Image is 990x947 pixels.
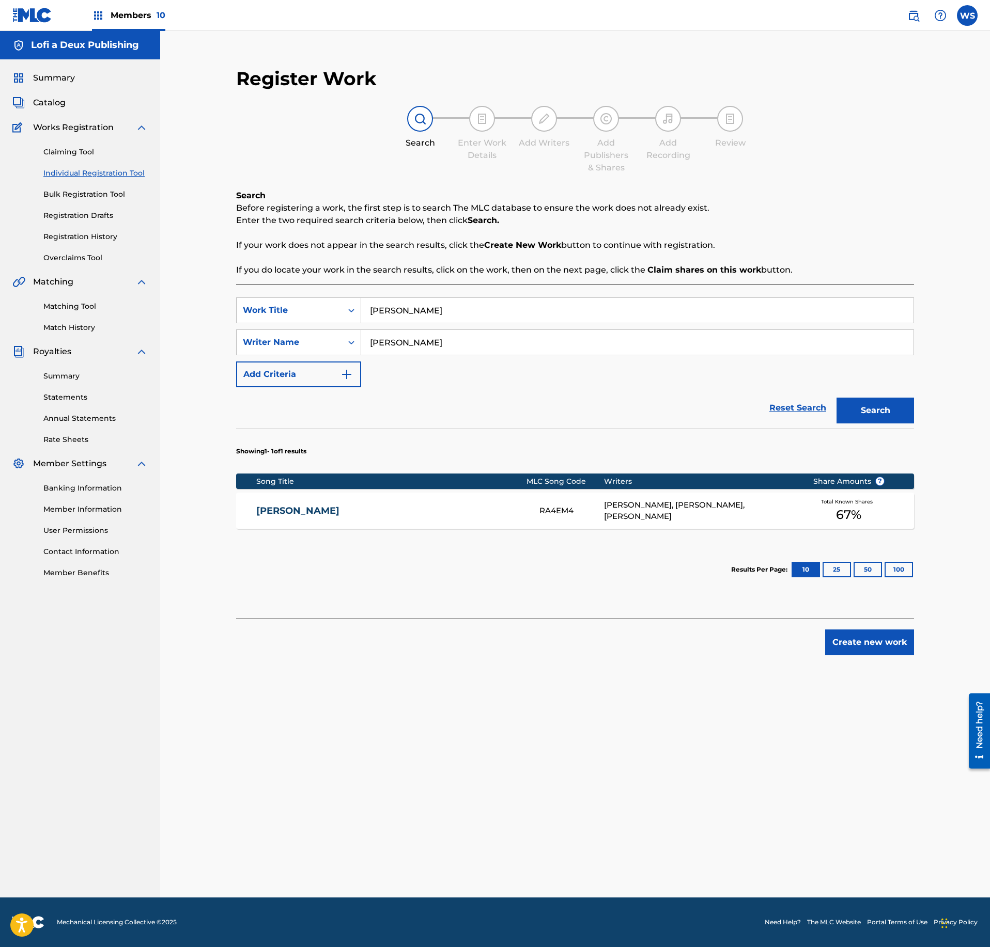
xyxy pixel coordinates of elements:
div: Review [704,137,756,149]
div: Search [394,137,446,149]
a: Portal Terms of Use [867,918,927,927]
iframe: Chat Widget [938,897,990,947]
img: Top Rightsholders [92,9,104,22]
a: Annual Statements [43,413,148,424]
a: Summary [43,371,148,382]
button: Add Criteria [236,361,361,387]
a: CatalogCatalog [12,97,66,109]
img: Works Registration [12,121,26,134]
a: SummarySummary [12,72,75,84]
div: Writers [604,476,797,487]
span: Catalog [33,97,66,109]
a: Matching Tool [43,301,148,312]
a: Rate Sheets [43,434,148,445]
span: ? [876,477,884,485]
iframe: Resource Center [961,688,990,775]
a: Reset Search [764,397,831,419]
a: Privacy Policy [934,918,978,927]
img: 9d2ae6d4665cec9f34b9.svg [341,368,353,381]
img: Royalties [12,345,25,358]
div: Add Writers [518,137,570,149]
div: Add Publishers & Shares [580,137,632,174]
a: Member Information [43,504,148,515]
img: Matching [12,276,25,288]
button: Search [837,398,914,423]
img: step indicator icon for Review [724,113,736,125]
div: MLC Song Code [527,476,604,487]
a: The MLC Website [807,918,861,927]
div: Drag [941,908,948,939]
div: Work Title [243,304,336,317]
a: Need Help? [765,918,801,927]
form: Search Form [236,297,914,429]
div: Help [930,5,951,26]
a: Contact Information [43,546,148,557]
a: Bulk Registration Tool [43,189,148,200]
img: step indicator icon for Search [414,113,426,125]
img: step indicator icon for Add Recording [662,113,674,125]
button: 10 [792,562,820,577]
img: step indicator icon for Add Writers [538,113,550,125]
span: Members [111,9,165,21]
span: Share Amounts [813,476,885,487]
a: User Permissions [43,525,148,536]
button: 100 [885,562,913,577]
button: 50 [854,562,882,577]
div: Writer Name [243,336,336,349]
strong: Search. [468,215,499,225]
p: If your work does not appear in the search results, click the button to continue with registration. [236,239,914,251]
button: Create new work [825,629,914,655]
b: Search [236,191,266,200]
a: Overclaims Tool [43,252,148,263]
h2: Register Work [236,67,377,90]
div: RA4EM4 [539,505,604,517]
strong: Claim shares on this work [647,265,761,275]
p: If you do locate your work in the search results, click on the work, then on the next page, click... [236,264,914,276]
p: Results Per Page: [731,565,790,574]
a: Member Benefits [43,567,148,578]
p: Showing 1 - 1 of 1 results [236,447,306,456]
img: Catalog [12,97,25,109]
div: User Menu [957,5,978,26]
span: Total Known Shares [821,498,877,506]
a: Statements [43,392,148,403]
p: Before registering a work, the first step is to search The MLC database to ensure the work does n... [236,202,914,214]
div: Add Recording [642,137,694,162]
span: 67 % [836,506,861,524]
a: Banking Information [43,483,148,494]
img: Member Settings [12,457,25,470]
a: Individual Registration Tool [43,168,148,179]
div: [PERSON_NAME], [PERSON_NAME], [PERSON_NAME] [604,499,797,523]
img: logo [12,916,44,928]
a: Match History [43,322,148,333]
span: Summary [33,72,75,84]
img: expand [135,121,148,134]
a: Registration Drafts [43,210,148,221]
a: Registration History [43,231,148,242]
img: MLC Logo [12,8,52,23]
p: Enter the two required search criteria below, then click [236,214,914,227]
img: step indicator icon for Enter Work Details [476,113,488,125]
img: Accounts [12,39,25,52]
a: [PERSON_NAME] [256,505,525,517]
img: expand [135,457,148,470]
img: step indicator icon for Add Publishers & Shares [600,113,612,125]
span: Mechanical Licensing Collective © 2025 [57,918,177,927]
img: help [934,9,947,22]
img: expand [135,345,148,358]
span: Works Registration [33,121,114,134]
h5: Lofi a Deux Publishing [31,39,139,51]
span: 10 [157,10,165,20]
img: Summary [12,72,25,84]
span: Member Settings [33,457,106,470]
div: Song Title [256,476,527,487]
span: Matching [33,276,73,288]
div: Enter Work Details [456,137,508,162]
a: Claiming Tool [43,147,148,157]
strong: Create New Work [484,240,561,250]
img: search [907,9,920,22]
a: Public Search [903,5,924,26]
